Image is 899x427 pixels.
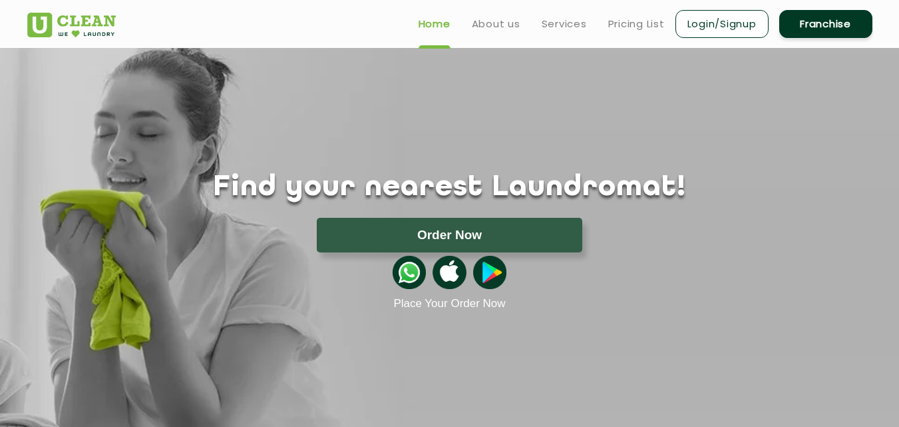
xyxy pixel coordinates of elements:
a: About us [472,16,520,32]
a: Place Your Order Now [393,297,505,310]
h1: Find your nearest Laundromat! [17,171,882,205]
a: Login/Signup [675,10,769,38]
img: playstoreicon.png [473,256,506,289]
a: Pricing List [608,16,665,32]
img: UClean Laundry and Dry Cleaning [27,13,116,37]
button: Order Now [317,218,582,252]
a: Franchise [779,10,872,38]
img: apple-icon.png [433,256,466,289]
a: Home [419,16,450,32]
a: Services [542,16,587,32]
img: whatsappicon.png [393,256,426,289]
